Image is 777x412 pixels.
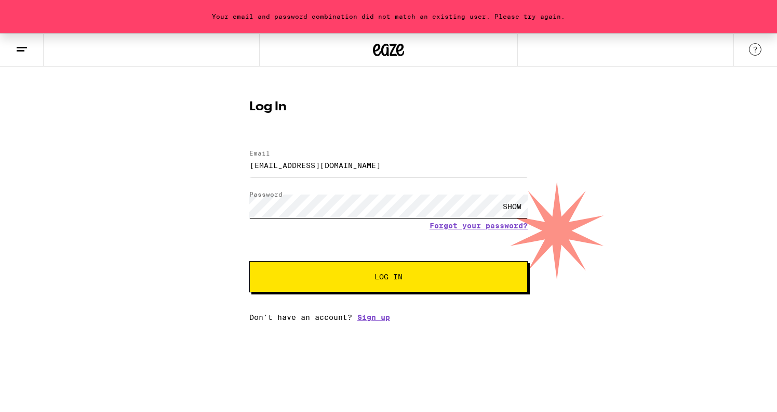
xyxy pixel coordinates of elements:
[374,273,403,280] span: Log In
[430,222,528,230] a: Forgot your password?
[6,7,75,16] span: Hi. Need any help?
[249,150,270,157] label: Email
[497,195,528,218] div: SHOW
[249,261,528,292] button: Log In
[249,153,528,177] input: Email
[357,313,390,321] a: Sign up
[249,313,528,321] div: Don't have an account?
[249,101,528,113] h1: Log In
[249,191,283,198] label: Password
